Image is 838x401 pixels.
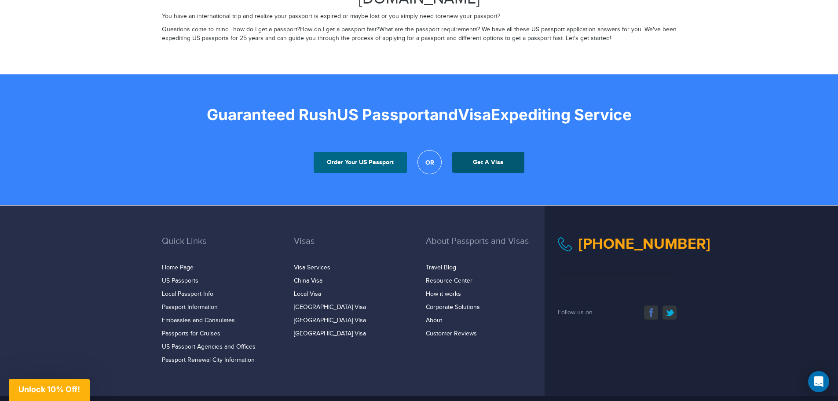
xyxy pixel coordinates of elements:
[426,317,442,324] a: About
[162,304,218,311] a: Passport Information
[662,305,677,320] a: twitter
[314,152,407,173] a: Order Your US Passport
[162,105,677,124] h2: Guaranteed Rush and Expediting Service
[300,26,379,33] a: How do I get a passport fast?
[162,236,281,259] h3: Quick Links
[162,357,255,364] a: Passport Renewal City Information
[558,309,593,316] span: Follow us on
[417,150,442,174] span: OR
[294,291,321,298] a: Local Visa
[452,152,524,173] a: Get A Visa
[162,343,256,350] a: US Passport Agencies and Offices
[337,105,430,124] strong: US Passport
[294,304,366,311] a: [GEOGRAPHIC_DATA] Visa
[426,277,472,284] a: Resource Center
[644,305,658,320] a: facebook
[426,330,477,337] a: Customer Reviews
[162,12,677,21] p: You have an international trip and realize your passport is expired or maybe lost or you simply n...
[162,277,198,284] a: US Passports
[162,317,235,324] a: Embassies and Consulates
[294,317,366,324] a: [GEOGRAPHIC_DATA] Visa
[18,385,80,394] span: Unlock 10% Off!
[808,371,829,392] div: Open Intercom Messenger
[294,277,322,284] a: China Visa
[294,330,366,337] a: [GEOGRAPHIC_DATA] Visa
[426,264,456,271] a: Travel Blog
[578,235,710,253] a: [PHONE_NUMBER]
[294,264,330,271] a: Visa Services
[162,291,213,298] a: Local Passport Info
[162,264,194,271] a: Home Page
[294,236,413,259] h3: Visas
[426,236,545,259] h3: About Passports and Visas
[426,291,461,298] a: How it works
[458,105,491,124] strong: Visa
[162,26,677,43] p: Questions come to mind.. how do I get a passport? What are the passport requirements? We have all...
[9,379,90,401] div: Unlock 10% Off!
[426,304,480,311] a: Corporate Solutions
[441,13,498,20] a: renew your passport
[162,330,220,337] a: Passports for Cruises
